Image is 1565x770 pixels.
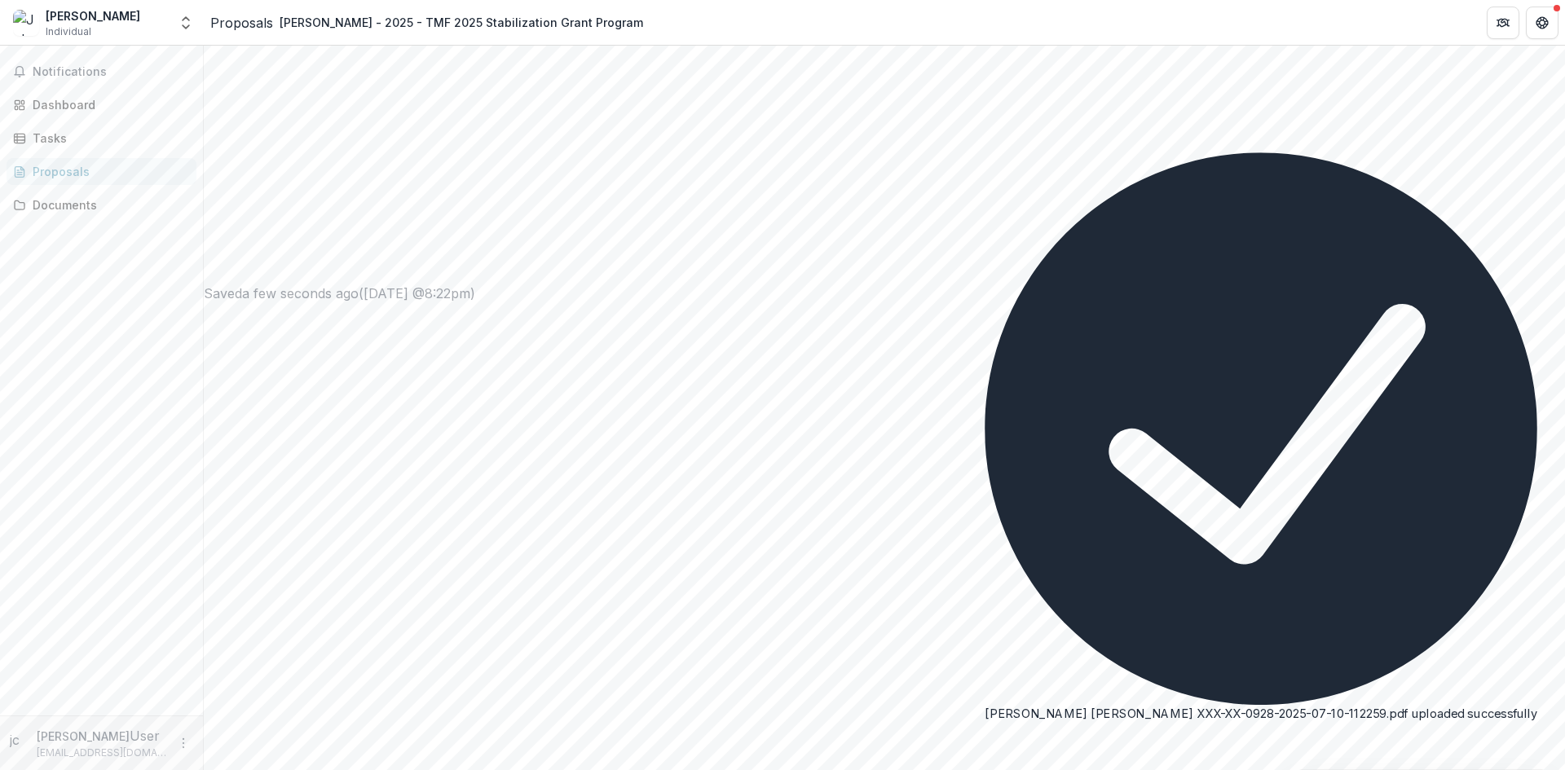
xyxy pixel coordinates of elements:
button: Notifications [7,59,196,85]
div: Saved a few seconds ago ( [DATE] @ 8:22pm ) [204,284,1565,303]
a: Proposals [210,13,273,33]
nav: breadcrumb [210,11,650,34]
p: User [130,726,160,746]
div: Dashboard [33,96,183,113]
p: [EMAIL_ADDRESS][DOMAIN_NAME] [37,746,167,760]
a: Documents [7,191,196,218]
div: [PERSON_NAME] [46,7,140,24]
span: Notifications [33,65,190,79]
a: Dashboard [7,91,196,118]
p: [PERSON_NAME] [37,728,130,745]
button: More [174,733,193,753]
button: Open entity switcher [174,7,197,39]
div: [PERSON_NAME] - 2025 - TMF 2025 Stabilization Grant Program [280,14,643,31]
div: john cuero [10,730,30,750]
span: Individual [46,24,91,39]
a: Tasks [7,125,196,152]
div: Tasks [33,130,183,147]
div: Proposals [33,163,183,180]
button: Get Help [1526,7,1558,39]
a: Proposals [7,158,196,185]
button: Partners [1487,7,1519,39]
img: John Cuero [13,10,39,36]
div: Documents [33,196,183,213]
